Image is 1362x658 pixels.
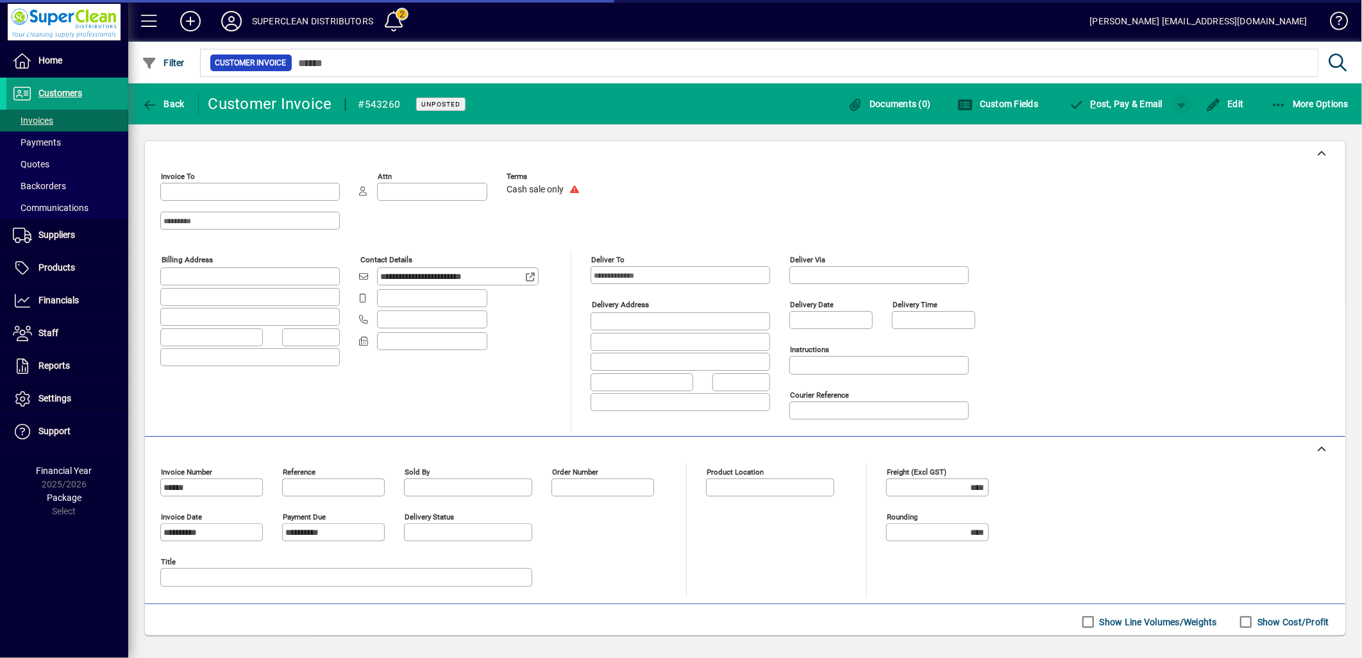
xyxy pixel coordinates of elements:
button: Post, Pay & Email [1062,92,1169,115]
button: More Options [1268,92,1352,115]
a: Invoices [6,110,128,131]
span: Filter [142,58,185,68]
a: Payments [6,131,128,153]
mat-label: Instructions [790,345,829,354]
mat-label: Attn [378,172,392,181]
span: Suppliers [38,230,75,240]
button: Back [139,92,188,115]
a: Suppliers [6,219,128,251]
span: Edit [1206,99,1244,109]
label: Show Cost/Profit [1255,616,1329,628]
mat-label: Deliver To [591,255,625,264]
div: [PERSON_NAME] [EMAIL_ADDRESS][DOMAIN_NAME] [1090,11,1307,31]
span: P [1091,99,1097,109]
span: Communications [13,203,88,213]
span: Quotes [13,159,49,169]
span: Package [47,493,81,503]
a: Knowledge Base [1320,3,1346,44]
mat-label: Invoice number [161,468,212,477]
mat-label: Sold by [405,468,430,477]
span: Home [38,55,62,65]
mat-label: Title [161,557,176,566]
a: Staff [6,317,128,350]
a: Backorders [6,175,128,197]
a: Quotes [6,153,128,175]
span: Custom Fields [958,99,1039,109]
button: Filter [139,51,188,74]
span: Terms [507,173,584,181]
mat-label: Freight (excl GST) [887,468,946,477]
span: Payments [13,137,61,148]
mat-label: Delivery status [405,512,454,521]
mat-label: Product location [707,468,764,477]
span: Settings [38,393,71,403]
div: SUPERCLEAN DISTRIBUTORS [252,11,373,31]
span: ost, Pay & Email [1068,99,1163,109]
a: Communications [6,197,128,219]
span: Reports [38,360,70,371]
mat-label: Reference [283,468,315,477]
mat-label: Delivery time [893,300,937,309]
span: Backorders [13,181,66,191]
a: Financials [6,285,128,317]
span: Invoices [13,115,53,126]
a: Home [6,45,128,77]
mat-label: Payment due [283,512,326,521]
mat-label: Delivery date [790,300,834,309]
app-page-header-button: Back [128,92,199,115]
span: More Options [1271,99,1349,109]
a: Products [6,252,128,284]
div: Customer Invoice [208,94,332,114]
mat-label: Invoice To [161,172,195,181]
a: Support [6,416,128,448]
button: Profile [211,10,252,33]
button: Add [170,10,211,33]
mat-label: Invoice date [161,512,202,521]
span: Financial Year [37,466,92,476]
mat-label: Courier Reference [790,391,849,400]
label: Show Line Volumes/Weights [1097,616,1217,628]
a: Settings [6,383,128,415]
button: Edit [1202,92,1247,115]
mat-label: Rounding [887,512,918,521]
a: Reports [6,350,128,382]
mat-label: Order number [552,468,598,477]
div: #543260 [358,94,401,115]
button: Custom Fields [955,92,1042,115]
span: Unposted [421,100,460,108]
span: Customer Invoice [215,56,287,69]
span: Customers [38,88,82,98]
span: Products [38,262,75,273]
span: Staff [38,328,58,338]
span: Support [38,426,71,436]
button: Documents (0) [845,92,934,115]
span: Financials [38,295,79,305]
span: Back [142,99,185,109]
span: Documents (0) [848,99,931,109]
mat-label: Deliver via [790,255,825,264]
span: Cash sale only [507,185,564,195]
